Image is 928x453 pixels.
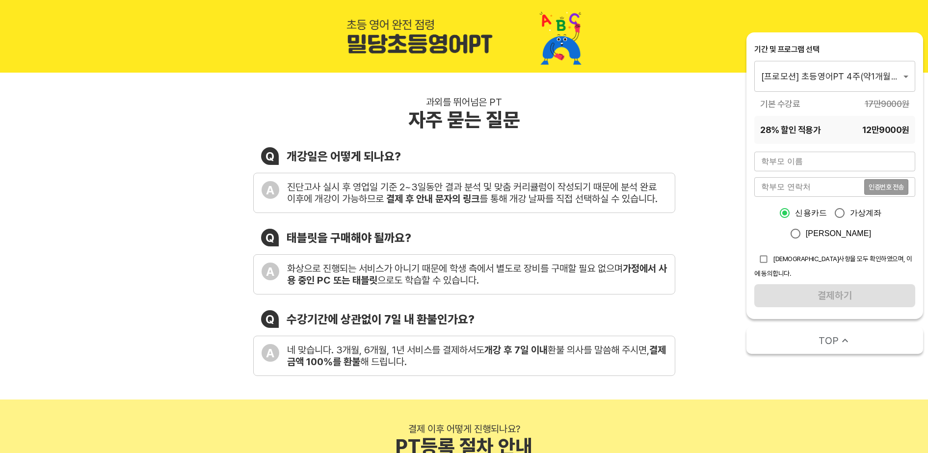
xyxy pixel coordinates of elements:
[262,263,279,280] div: A
[408,423,520,435] div: 결제 이후 어떻게 진행되나요?
[484,344,548,356] b: 개강 후 7일 이내
[261,229,279,246] div: Q
[287,344,667,368] div: 네 맞습니다. 3개월, 6개월, 1년 서비스를 결제하셔도 환불 의사를 말씀해 주시면, 해 드립니다.
[754,177,864,197] input: 학부모 연락처를 입력해주세요
[754,61,915,91] div: [프로모션] 초등영어PT 4주(약1개월) 프로그램
[806,228,872,240] span: [PERSON_NAME]
[287,263,667,286] b: 가정에서 사용 중인 PC 또는 태블릿
[746,327,923,354] button: TOP
[862,124,909,136] span: 12만9000 원
[754,44,915,55] div: 기간 및 프로그램 선택
[850,207,882,219] span: 가상계좌
[760,124,821,136] span: 28 % 할인 적용가
[287,181,667,205] div: 진단고사 실시 후 영업일 기준 2~3일동안 결과 분석 및 맞춤 커리큘럼이 작성되기 때문에 분석 완료 이후에 개강이 가능하므로 를 통해 개강 날짜를 직접 선택하실 수 있습니다.
[287,149,401,163] div: 개강일은 어떻게 되나요?
[386,193,479,205] b: 결제 후 안내 문자의 링크
[426,96,502,108] div: 과외를 뛰어넘은 PT
[795,207,827,219] span: 신용카드
[287,263,667,286] div: 화상으로 진행되는 서비스가 아니기 때문에 학생 측에서 별도로 장비를 구매할 필요 없으며 으로도 학습할 수 있습니다.
[261,310,279,328] div: Q
[760,98,800,110] span: 기본 수강료
[287,344,666,368] b: 결제금액 100%를 환불
[754,255,912,277] span: [DEMOGRAPHIC_DATA]사항을 모두 확인하였으며, 이에 동의합니다.
[865,98,909,110] span: 17만9000 원
[754,152,915,171] input: 학부모 이름을 입력해주세요
[287,231,411,245] div: 태블릿을 구매해야 될까요?
[819,334,839,347] span: TOP
[262,181,279,199] div: A
[287,312,475,326] div: 수강기간에 상관없이 7일 내 환불인가요?
[262,344,279,362] div: A
[261,147,279,165] div: Q
[346,8,582,65] img: 1
[408,108,520,132] div: 자주 묻는 질문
